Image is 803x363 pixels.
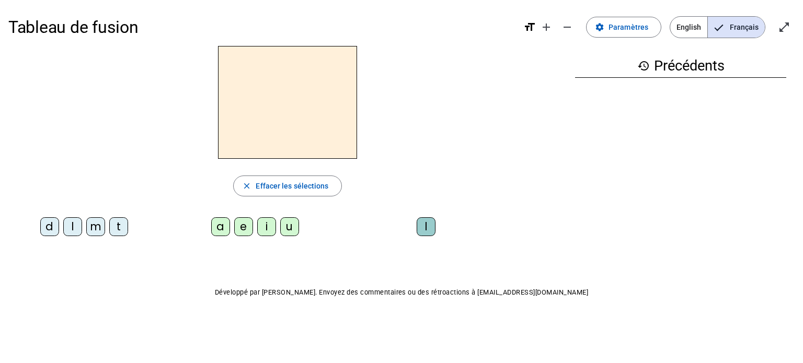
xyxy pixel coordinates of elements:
div: m [86,217,105,236]
div: l [63,217,82,236]
button: Diminuer la taille de la police [557,17,578,38]
mat-icon: history [637,60,650,72]
mat-icon: open_in_full [778,21,790,33]
h3: Précédents [575,54,786,78]
span: Effacer les sélections [256,180,328,192]
button: Entrer en plein écran [774,17,795,38]
div: t [109,217,128,236]
div: u [280,217,299,236]
div: a [211,217,230,236]
mat-icon: close [242,181,251,191]
h1: Tableau de fusion [8,10,515,44]
span: English [670,17,707,38]
mat-icon: settings [595,22,604,32]
mat-icon: format_size [523,21,536,33]
span: Paramètres [609,21,648,33]
span: Français [708,17,765,38]
mat-button-toggle-group: Language selection [670,16,765,38]
div: i [257,217,276,236]
p: Développé par [PERSON_NAME]. Envoyez des commentaires ou des rétroactions à [EMAIL_ADDRESS][DOMAI... [8,286,795,299]
button: Augmenter la taille de la police [536,17,557,38]
button: Effacer les sélections [233,175,341,196]
div: d [40,217,59,236]
div: e [234,217,253,236]
button: Paramètres [586,17,661,38]
mat-icon: add [540,21,553,33]
mat-icon: remove [561,21,573,33]
div: l [417,217,435,236]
